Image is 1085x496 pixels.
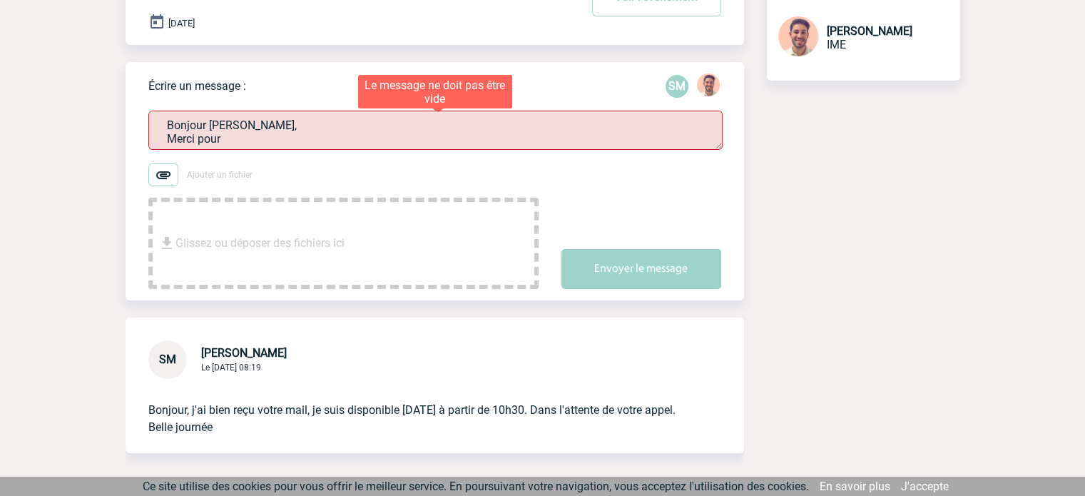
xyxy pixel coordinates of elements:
img: 132114-0.jpg [778,16,818,56]
img: 132114-0.jpg [697,74,720,96]
span: Glissez ou déposer des fichiers ici [175,208,345,279]
a: En savoir plus [820,480,890,493]
span: Le [DATE] 08:19 [201,363,261,373]
div: Yanis DE CLERCQ [697,74,720,99]
a: J'accepte [901,480,949,493]
span: IME [827,38,846,51]
p: Écrire un message : [148,79,246,93]
span: SM [159,353,176,366]
p: SM [666,75,688,98]
button: Envoyer le message [561,249,721,289]
div: Sylvia MARCET [666,75,688,98]
p: Bonjour, j'ai bien reçu votre mail, je suis disponible [DATE] à partir de 10h30. Dans l'attente d... [148,379,681,436]
span: Ce site utilise des cookies pour vous offrir le meilleur service. En poursuivant votre navigation... [143,480,809,493]
div: Le message ne doit pas être vide [358,75,512,108]
span: [PERSON_NAME] [201,346,287,360]
img: file_download.svg [158,235,175,252]
span: [PERSON_NAME] [827,24,912,38]
span: Ajouter un fichier [187,170,253,180]
span: [DATE] [168,18,195,29]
